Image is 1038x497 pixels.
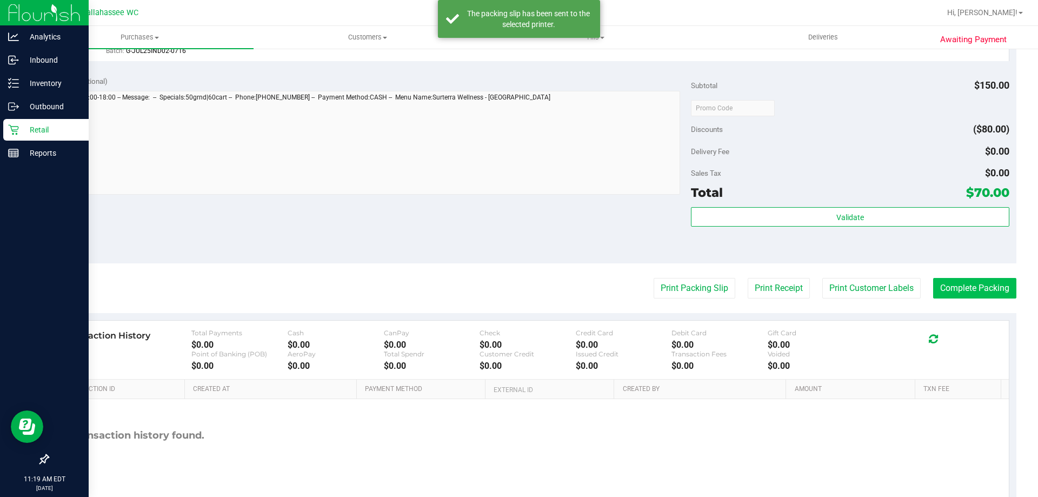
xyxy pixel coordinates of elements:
[576,350,672,358] div: Issued Credit
[940,34,1007,46] span: Awaiting Payment
[768,340,864,350] div: $0.00
[191,329,288,337] div: Total Payments
[691,169,721,177] span: Sales Tax
[254,26,481,49] a: Customers
[671,329,768,337] div: Debit Card
[836,213,864,222] span: Validate
[365,385,481,394] a: Payment Method
[384,329,480,337] div: CanPay
[82,8,138,17] span: Tallahassee WC
[576,361,672,371] div: $0.00
[19,30,84,43] p: Analytics
[822,278,921,299] button: Print Customer Labels
[126,47,186,55] span: G-JUL25IND02-0716
[709,26,937,49] a: Deliveries
[768,350,864,358] div: Voided
[191,361,288,371] div: $0.00
[973,123,1009,135] span: ($80.00)
[8,55,19,65] inline-svg: Inbound
[974,79,1009,91] span: $150.00
[576,340,672,350] div: $0.00
[5,484,84,492] p: [DATE]
[191,340,288,350] div: $0.00
[288,361,384,371] div: $0.00
[384,340,480,350] div: $0.00
[19,77,84,90] p: Inventory
[691,207,1009,227] button: Validate
[26,26,254,49] a: Purchases
[485,380,614,399] th: External ID
[480,340,576,350] div: $0.00
[691,185,723,200] span: Total
[191,350,288,358] div: Point of Banking (POB)
[691,120,723,139] span: Discounts
[8,78,19,89] inline-svg: Inventory
[11,410,43,443] iframe: Resource center
[576,329,672,337] div: Credit Card
[691,147,729,156] span: Delivery Fee
[19,54,84,67] p: Inbound
[985,145,1009,157] span: $0.00
[947,8,1017,17] span: Hi, [PERSON_NAME]!
[671,340,768,350] div: $0.00
[795,385,911,394] a: Amount
[8,124,19,135] inline-svg: Retail
[748,278,810,299] button: Print Receipt
[8,101,19,112] inline-svg: Outbound
[480,329,576,337] div: Check
[794,32,853,42] span: Deliveries
[19,147,84,160] p: Reports
[985,167,1009,178] span: $0.00
[64,385,181,394] a: Transaction ID
[671,361,768,371] div: $0.00
[288,340,384,350] div: $0.00
[193,385,352,394] a: Created At
[288,329,384,337] div: Cash
[691,100,775,116] input: Promo Code
[384,350,480,358] div: Total Spendr
[923,385,996,394] a: Txn Fee
[26,32,254,42] span: Purchases
[691,81,717,90] span: Subtotal
[768,361,864,371] div: $0.00
[933,278,1016,299] button: Complete Packing
[8,148,19,158] inline-svg: Reports
[480,350,576,358] div: Customer Credit
[671,350,768,358] div: Transaction Fees
[966,185,1009,200] span: $70.00
[19,100,84,113] p: Outbound
[288,350,384,358] div: AeroPay
[106,47,124,55] span: Batch:
[254,32,481,42] span: Customers
[5,474,84,484] p: 11:19 AM EDT
[654,278,735,299] button: Print Packing Slip
[465,8,592,30] div: The packing slip has been sent to the selected printer.
[623,385,782,394] a: Created By
[768,329,864,337] div: Gift Card
[19,123,84,136] p: Retail
[8,31,19,42] inline-svg: Analytics
[384,361,480,371] div: $0.00
[480,361,576,371] div: $0.00
[56,399,204,472] div: No transaction history found.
